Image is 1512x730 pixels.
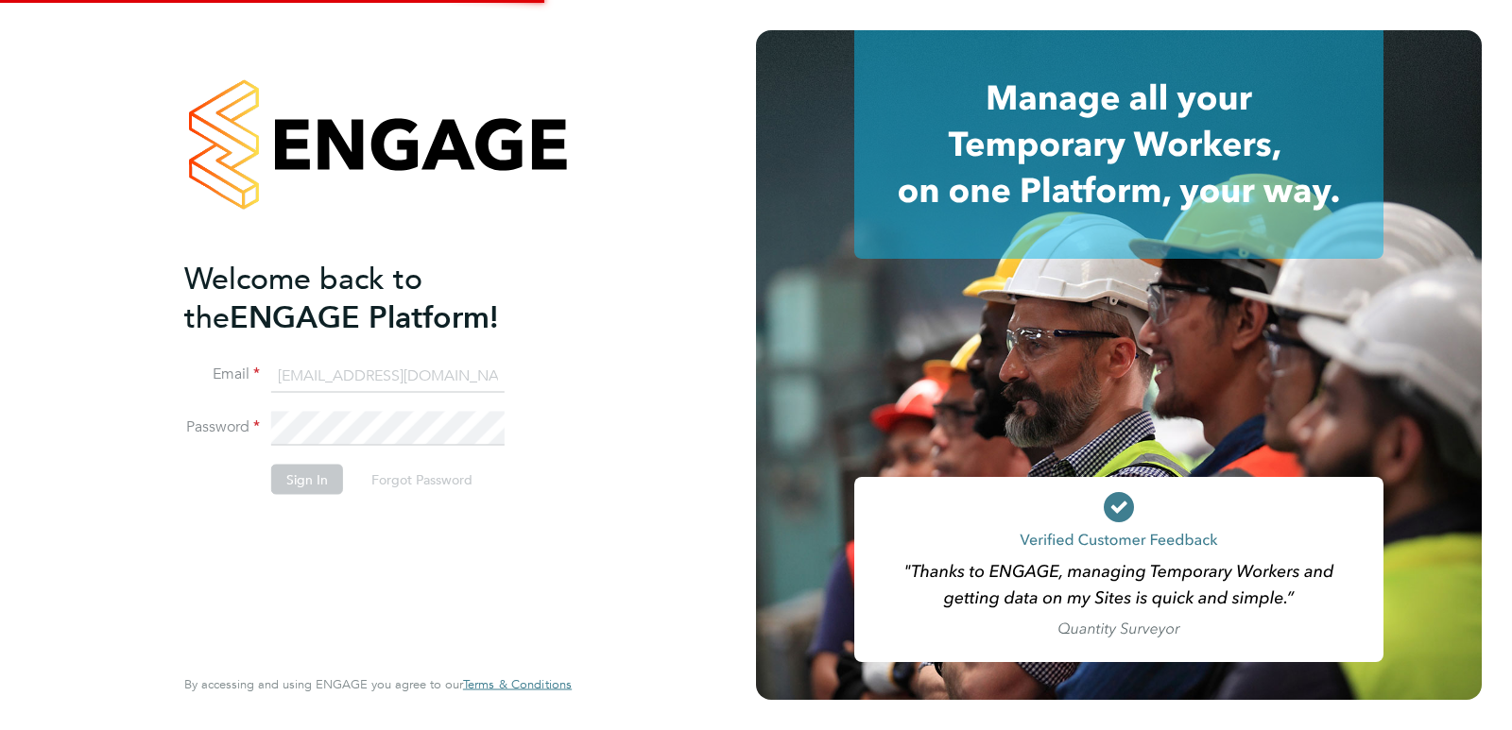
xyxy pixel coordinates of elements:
a: Terms & Conditions [463,677,572,692]
span: Welcome back to the [184,260,422,335]
label: Password [184,417,260,437]
label: Email [184,365,260,384]
span: Terms & Conditions [463,676,572,692]
button: Forgot Password [356,465,488,495]
button: Sign In [271,465,343,495]
span: By accessing and using ENGAGE you agree to our [184,676,572,692]
input: Enter your work email... [271,359,505,393]
h2: ENGAGE Platform! [184,259,553,336]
